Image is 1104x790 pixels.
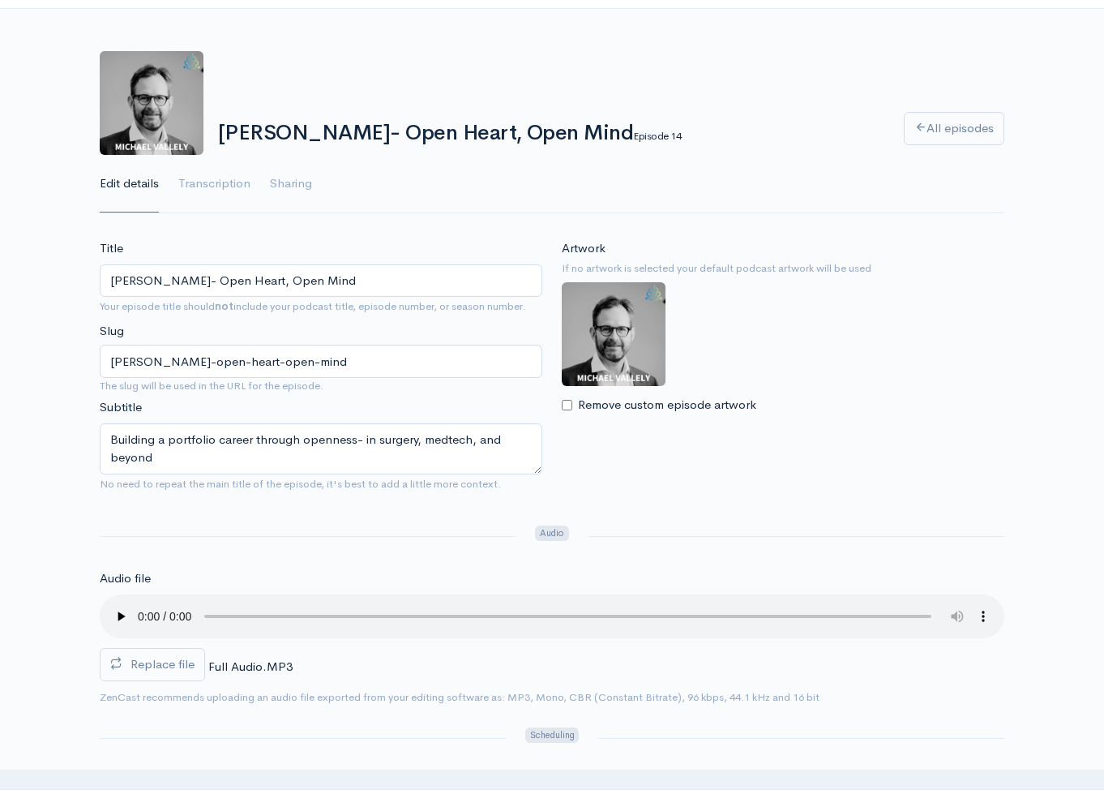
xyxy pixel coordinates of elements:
[100,569,151,588] label: Audio file
[270,155,312,213] a: Sharing
[100,299,526,313] small: Your episode title should include your podcast title, episode number, or season number.
[562,239,605,258] label: Artwork
[100,264,542,298] input: What is the episode's title?
[562,260,1004,277] small: If no artwork is selected your default podcast artwork will be used
[100,398,142,417] label: Subtitle
[100,322,124,341] label: Slug
[100,239,123,258] label: Title
[535,526,568,541] span: Audio
[578,396,756,414] label: Remove custom episode artwork
[100,690,819,704] small: ZenCast recommends uploading an audio file exported from your editing software as: MP3, Mono, CBR...
[218,122,884,145] h1: [PERSON_NAME]- Open Heart, Open Mind
[178,155,250,213] a: Transcription
[100,345,542,378] input: title-of-episode
[100,378,542,394] small: The slug will be used in the URL for the episode.
[100,155,159,213] a: Edit details
[100,477,501,491] small: No need to repeat the main title of the episode, it's best to add a little more context.
[633,129,681,143] small: Episode 14
[100,423,542,474] textarea: Building a portfolio career through openness- in surgery, medtech, and beyond
[208,659,293,674] span: Full Audio.MP3
[525,728,579,743] span: Scheduling
[215,299,233,313] strong: not
[131,656,195,672] span: Replace file
[904,112,1004,145] a: All episodes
